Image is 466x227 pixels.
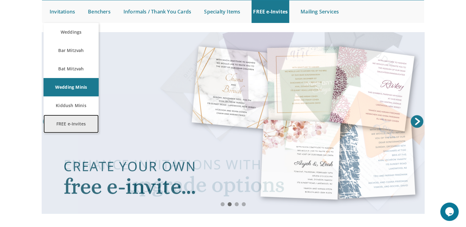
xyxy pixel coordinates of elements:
[440,203,460,221] iframe: chat widget
[252,0,289,23] a: FREE e-Invites
[42,114,57,129] a: Prev
[48,0,77,23] a: Invitations
[44,60,99,78] a: Bat Mitzvah
[299,0,340,23] a: Mailing Services
[44,23,99,41] a: Weddings
[86,0,112,23] a: Benchers
[44,78,99,96] a: Wedding Minis
[44,96,99,115] a: Kiddush Minis
[44,115,99,133] a: FREE e-Invites
[122,0,193,23] a: Informals / Thank You Cards
[203,0,242,23] a: Specialty Items
[409,114,425,129] a: Next
[44,41,99,60] a: Bar Mitzvah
